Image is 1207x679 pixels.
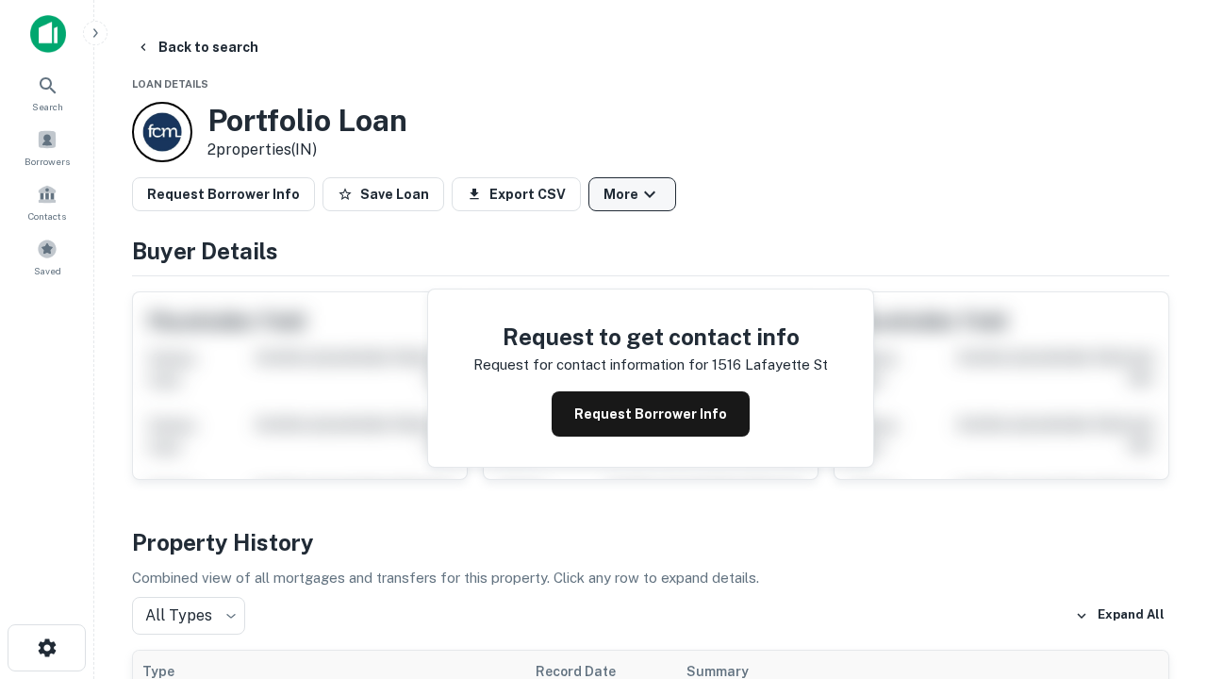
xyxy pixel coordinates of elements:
a: Saved [6,231,89,282]
span: Saved [34,263,61,278]
span: Contacts [28,208,66,224]
span: Loan Details [132,78,208,90]
button: Save Loan [322,177,444,211]
img: capitalize-icon.png [30,15,66,53]
p: Combined view of all mortgages and transfers for this property. Click any row to expand details. [132,567,1169,589]
div: All Types [132,597,245,635]
button: Request Borrower Info [552,391,750,437]
button: Expand All [1070,602,1169,630]
h4: Buyer Details [132,234,1169,268]
p: Request for contact information for [473,354,708,376]
a: Contacts [6,176,89,227]
button: Back to search [128,30,266,64]
iframe: Chat Widget [1113,528,1207,619]
p: 2 properties (IN) [207,139,407,161]
span: Borrowers [25,154,70,169]
p: 1516 lafayette st [712,354,828,376]
h3: Portfolio Loan [207,103,407,139]
a: Search [6,67,89,118]
h4: Request to get contact info [473,320,828,354]
button: More [588,177,676,211]
span: Search [32,99,63,114]
button: Request Borrower Info [132,177,315,211]
h4: Property History [132,525,1169,559]
a: Borrowers [6,122,89,173]
button: Export CSV [452,177,581,211]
